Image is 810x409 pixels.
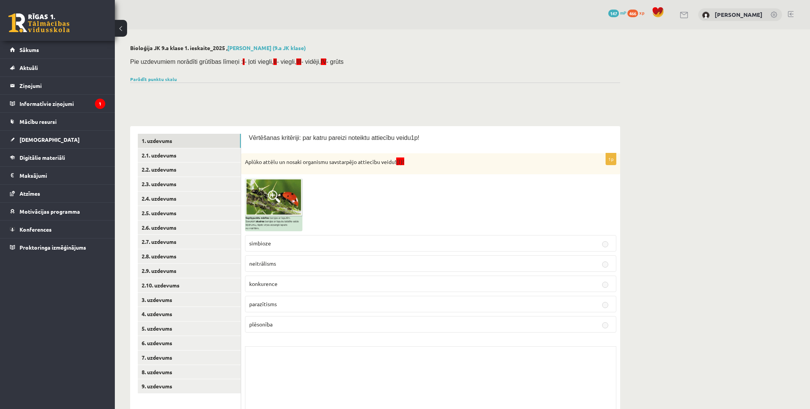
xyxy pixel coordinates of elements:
[273,58,277,65] span: II
[138,293,241,307] a: 3. uzdevums
[130,45,620,51] h2: Bioloģija JK 9.a klase 1. ieskaite_2025 ,
[20,46,39,53] span: Sākums
[243,58,244,65] span: I
[138,221,241,235] a: 2.6. uzdevums
[10,167,105,184] a: Maksājumi
[10,203,105,220] a: Motivācijas programma
[606,153,616,165] p: 1p
[20,208,80,215] span: Motivācijas programma
[138,162,241,177] a: 2.2. uzdevums
[138,134,241,148] a: 1. uzdevums
[10,185,105,202] a: Atzīmes
[138,379,241,393] a: 9. uzdevums
[20,244,86,251] span: Proktoringa izmēģinājums
[245,178,302,231] img: 1.png
[20,154,65,161] span: Digitālie materiāli
[20,64,38,71] span: Aktuāli
[249,321,273,328] span: plēsonība
[138,192,241,206] a: 2.4. uzdevums
[130,58,344,65] span: Pie uzdevumiem norādīti grūtības līmeņi : - ļoti viegli, - viegli, - vidēji, - grūts
[10,149,105,166] a: Digitālie materiāli
[8,13,70,32] a: Rīgas 1. Tālmācības vidusskola
[138,235,241,249] a: 2.7. uzdevums
[20,226,52,233] span: Konferences
[10,221,105,238] a: Konferences
[20,118,57,125] span: Mācību resursi
[138,365,241,379] a: 8. uzdevums
[602,282,608,288] input: konkurence
[138,249,241,263] a: 2.8. uzdevums
[20,77,105,94] legend: Ziņojumi
[249,240,271,247] span: simbioze
[639,10,644,16] span: xp
[20,167,105,184] legend: Maksājumi
[627,10,648,16] a: 466 xp
[227,44,306,51] a: [PERSON_NAME] (9.a JK klase)
[249,260,276,267] span: neitrālisms
[249,135,420,141] span: Vērtēšanas kritēriji: par katru pareizi noteiktu attiecību veidu1p!
[10,131,105,148] a: [DEMOGRAPHIC_DATA]
[715,11,763,18] a: [PERSON_NAME]
[296,58,301,65] span: III
[138,148,241,162] a: 2.1. uzdevums
[608,10,626,16] a: 147 mP
[20,190,40,197] span: Atzīmes
[602,322,608,328] input: plēsonība
[138,336,241,350] a: 6. uzdevums
[130,76,177,82] a: Parādīt punktu skalu
[138,177,241,191] a: 2.3. uzdevums
[396,159,404,165] span: (I)!
[10,77,105,94] a: Ziņojumi
[95,99,105,109] i: 1
[20,136,80,143] span: [DEMOGRAPHIC_DATA]
[620,10,626,16] span: mP
[10,239,105,256] a: Proktoringa izmēģinājums
[249,280,278,287] span: konkurence
[702,11,710,19] img: Dāvis Bezpaļčikovs
[10,59,105,76] a: Aktuāli
[627,10,638,17] span: 466
[602,261,608,268] input: neitrālisms
[245,157,578,166] p: Aplūko attēlu un nosaki organismu savstarpējo attiecību veidu!
[602,302,608,308] input: parazītisms
[138,307,241,321] a: 4. uzdevums
[10,95,105,112] a: Informatīvie ziņojumi1
[10,113,105,130] a: Mācību resursi
[138,206,241,220] a: 2.5. uzdevums
[10,41,105,58] a: Sākums
[138,264,241,278] a: 2.9. uzdevums
[249,300,277,307] span: parazītisms
[608,10,619,17] span: 147
[138,351,241,365] a: 7. uzdevums
[138,321,241,336] a: 5. uzdevums
[138,278,241,292] a: 2.10. uzdevums
[602,241,608,247] input: simbioze
[20,95,105,112] legend: Informatīvie ziņojumi
[321,58,326,65] span: IV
